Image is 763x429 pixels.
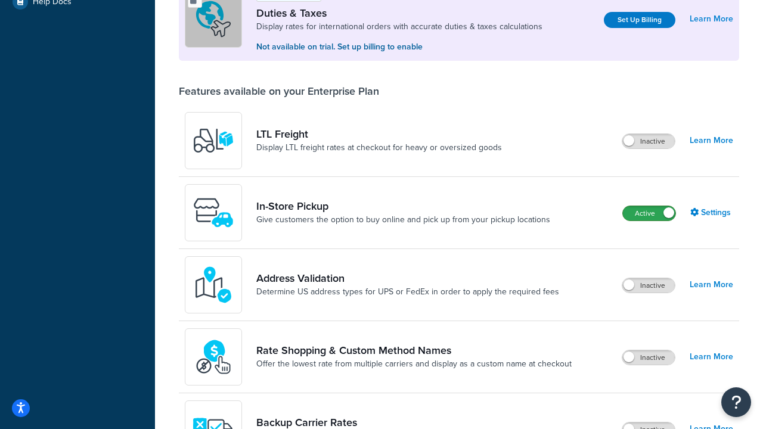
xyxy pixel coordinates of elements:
[256,142,502,154] a: Display LTL freight rates at checkout for heavy or oversized goods
[690,132,733,149] a: Learn More
[622,278,675,293] label: Inactive
[690,204,733,221] a: Settings
[721,387,751,417] button: Open Resource Center
[256,41,542,54] p: Not available on trial. Set up billing to enable
[622,134,675,148] label: Inactive
[256,200,550,213] a: In-Store Pickup
[256,416,563,429] a: Backup Carrier Rates
[622,350,675,365] label: Inactive
[690,11,733,27] a: Learn More
[623,206,675,220] label: Active
[690,349,733,365] a: Learn More
[179,85,379,98] div: Features available on your Enterprise Plan
[604,12,675,28] a: Set Up Billing
[193,264,234,306] img: kIG8fy0lQAAAABJRU5ErkJggg==
[256,7,542,20] a: Duties & Taxes
[256,272,559,285] a: Address Validation
[690,276,733,293] a: Learn More
[193,120,234,161] img: y79ZsPf0fXUFUhFXDzUgf+ktZg5F2+ohG75+v3d2s1D9TjoU8PiyCIluIjV41seZevKCRuEjTPPOKHJsQcmKCXGdfprl3L4q7...
[193,336,234,378] img: icon-duo-feat-rate-shopping-ecdd8bed.png
[256,344,572,357] a: Rate Shopping & Custom Method Names
[256,21,542,33] a: Display rates for international orders with accurate duties & taxes calculations
[256,286,559,298] a: Determine US address types for UPS or FedEx in order to apply the required fees
[256,358,572,370] a: Offer the lowest rate from multiple carriers and display as a custom name at checkout
[256,128,502,141] a: LTL Freight
[193,192,234,234] img: wfgcfpwTIucLEAAAAASUVORK5CYII=
[256,214,550,226] a: Give customers the option to buy online and pick up from your pickup locations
